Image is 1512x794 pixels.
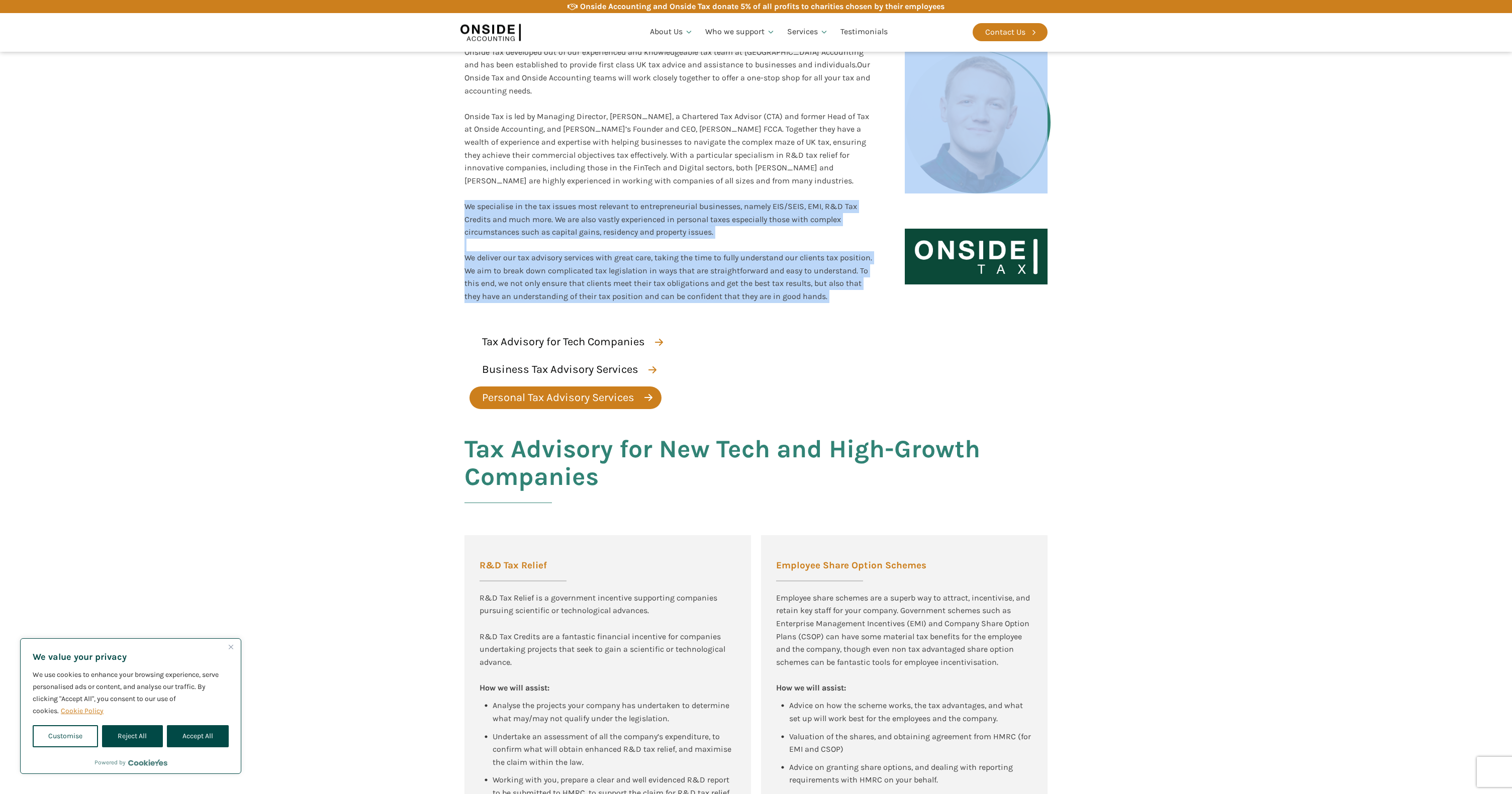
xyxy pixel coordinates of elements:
div: Contact Us [985,26,1025,39]
a: Who we support [699,15,781,49]
a: Visit CookieYes website [128,759,167,766]
div: We value your privacy [20,638,241,774]
div: Onside Tax is led by Managing Director, [PERSON_NAME], a Chartered Tax Advisor (CTA) and former H... [464,97,873,303]
div: Tax Advisory for Tech Companies [482,333,645,351]
div: R&D Tax Credits are a fantastic financial incentive for companies undertaking projects that seek ... [480,630,736,669]
span: Employee Share Option Schemes [776,561,926,570]
button: Reject All [102,725,162,747]
b: How we will assist: [480,683,549,692]
span: Advice on how the scheme works, the tax advantages, and what set up will work best for the employ... [789,701,1025,723]
a: Contact Us [973,23,1048,41]
span: R&D Tax Relief [480,561,566,570]
p: We value your privacy [33,651,229,663]
a: About Us [644,15,699,49]
a: Testimonials [834,15,894,49]
div: Onside Tax developed out of our experienced and knowledgeable tax team at [GEOGRAPHIC_DATA] Accou... [464,46,873,97]
b: How we will assist: [776,683,846,692]
button: Close [225,641,237,653]
span: Undertake an assessment of all the company’s expenditure, to confirm what will obtain enhanced R&... [493,732,733,767]
span: Analyse the projects your company has undertaken to determine what may/may not qualify under the ... [493,701,731,723]
p: We use cookies to enhance your browsing experience, serve personalised ads or content, and analys... [33,669,229,717]
h2: Tax Advisory for New Tech and High-Growth Companies [464,435,1048,515]
img: Onside Accounting [460,21,521,44]
button: Customise [33,725,98,747]
span: Valuation of the shares, and obtaining agreement from HMRC (for EMI and CSOP) [789,732,1033,754]
div: Powered by [94,757,167,767]
div: Personal Tax Advisory Services [482,389,634,407]
div: R&D Tax Relief is a government incentive supporting companies pursuing scientific or technologica... [480,591,736,617]
span: Advice on granting share options, and dealing with reporting requirements with HMRC on your behalf. [789,762,1015,785]
a: Cookie Policy [60,706,104,716]
div: Business Tax Advisory Services [482,361,638,378]
a: Personal Tax Advisory Services [469,386,661,409]
a: Tax Advisory for Tech Companies [469,331,672,353]
button: Accept All [167,725,229,747]
a: Business Tax Advisory Services [469,358,666,381]
img: Close [229,645,233,649]
a: Services [781,15,834,49]
span: Our Onside Tax and Onside Accounting teams will work closely together to offer a one-stop shop fo... [464,60,870,95]
div: Employee share schemes are a superb way to attract, incentivise, and retain key staff for your co... [776,591,1032,694]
